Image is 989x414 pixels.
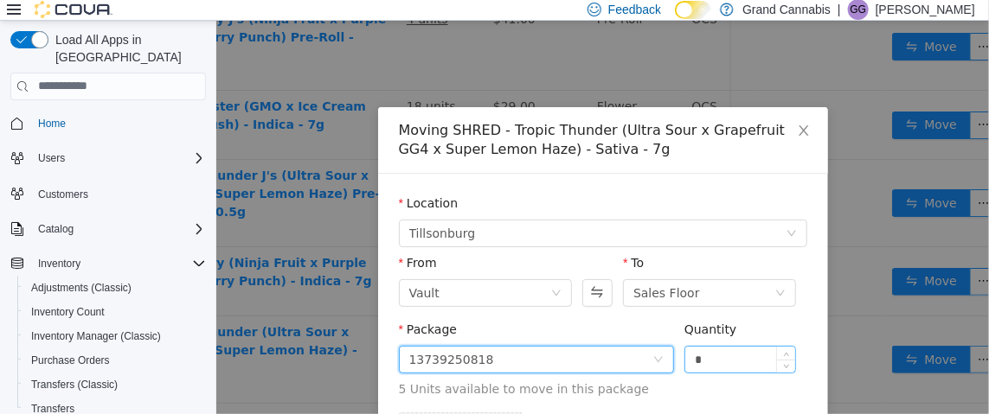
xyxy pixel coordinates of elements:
[38,222,74,236] span: Catalog
[17,373,213,397] button: Transfers (Classic)
[561,339,579,352] span: Decrease Value
[35,1,112,18] img: Cova
[3,146,213,170] button: Users
[183,302,241,315] label: Package
[193,326,278,352] div: 13739250818
[563,86,612,135] button: Close
[417,259,484,285] div: Sales Floor
[38,257,80,271] span: Inventory
[183,360,591,378] span: 5 Units available to move in this package
[568,330,574,336] i: icon: up
[675,19,676,20] span: Dark Mode
[31,329,161,343] span: Inventory Manager (Classic)
[24,374,125,395] a: Transfers (Classic)
[31,353,110,367] span: Purchase Orders
[17,300,213,324] button: Inventory Count
[31,219,80,239] button: Catalog
[561,326,579,339] span: Increase Value
[31,184,95,205] a: Customers
[183,100,591,138] div: Moving SHRED - Tropic Thunder (Ultra Sour x Grapefruit GG4 x Super Lemon Haze) - Sativa - 7g
[570,207,581,220] i: icon: down
[24,302,206,322] span: Inventory Count
[24,350,117,371] a: Purchase Orders
[24,326,206,347] span: Inventory Manager (Classic)
[469,326,580,352] input: Quantity
[183,175,242,189] label: Location
[31,253,206,274] span: Inventory
[437,334,447,346] i: icon: down
[17,324,213,348] button: Inventory Manager (Classic)
[38,151,65,165] span: Users
[468,302,521,315] label: Quantity
[31,182,206,204] span: Customers
[407,235,427,249] label: To
[24,277,138,298] a: Adjustments (Classic)
[31,148,72,169] button: Users
[608,1,661,18] span: Feedback
[17,348,213,373] button: Purchase Orders
[3,181,213,206] button: Customers
[3,217,213,241] button: Catalog
[31,113,73,134] a: Home
[24,374,206,395] span: Transfers (Classic)
[38,188,88,201] span: Customers
[183,235,221,249] label: From
[581,103,594,117] i: icon: close
[193,259,223,285] div: Vault
[24,326,168,347] a: Inventory Manager (Classic)
[31,305,105,319] span: Inventory Count
[559,267,569,279] i: icon: down
[48,31,206,66] span: Load All Apps in [GEOGRAPHIC_DATA]
[3,111,213,136] button: Home
[24,302,112,322] a: Inventory Count
[31,148,206,169] span: Users
[366,258,396,286] button: Swap
[24,350,206,371] span: Purchase Orders
[31,281,132,295] span: Adjustments (Classic)
[38,117,66,131] span: Home
[31,112,206,134] span: Home
[17,276,213,300] button: Adjustments (Classic)
[3,252,213,276] button: Inventory
[31,378,118,392] span: Transfers (Classic)
[193,200,260,226] span: Tillsonburg
[675,1,711,19] input: Dark Mode
[24,277,206,298] span: Adjustments (Classic)
[335,267,345,279] i: icon: down
[568,343,574,349] i: icon: down
[31,219,206,239] span: Catalog
[31,253,87,274] button: Inventory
